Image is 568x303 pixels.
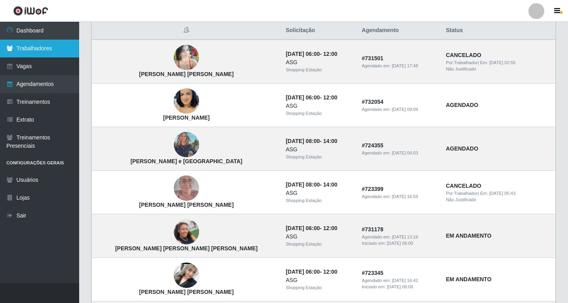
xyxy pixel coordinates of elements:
[115,245,258,252] strong: [PERSON_NAME] [PERSON_NAME] [PERSON_NAME]
[286,241,352,248] div: Shopping Estação
[392,234,418,239] time: [DATE] 13:16
[286,138,337,144] strong: -
[446,196,551,203] div: Não Justificado
[323,138,338,144] time: 14:00
[446,66,551,72] div: Não Justificado
[362,234,436,240] div: Agendado em:
[286,181,320,188] time: [DATE] 08:00
[387,284,413,289] time: [DATE] 06:00
[392,151,418,155] time: [DATE] 06:03
[362,186,384,192] strong: # 723399
[392,194,418,199] time: [DATE] 16:59
[323,181,338,188] time: 14:00
[286,197,352,204] div: Shopping Estação
[139,289,234,295] strong: [PERSON_NAME] [PERSON_NAME]
[446,191,477,196] span: Por: Trabalhador
[362,240,436,247] div: Iniciado em:
[489,60,515,65] time: [DATE] 02:55
[286,284,352,291] div: Shopping Estação
[441,21,555,40] th: Status
[286,154,352,160] div: Shopping Estação
[362,270,384,276] strong: # 723345
[286,225,320,231] time: [DATE] 06:00
[446,52,481,58] strong: CANCELADO
[286,225,337,231] strong: -
[286,145,352,154] div: ASG
[362,55,384,61] strong: # 731501
[362,99,384,105] strong: # 732054
[362,106,436,113] div: Agendado em:
[323,51,338,57] time: 12:00
[387,241,413,246] time: [DATE] 06:00
[446,145,478,152] strong: AGENDADO
[323,94,338,101] time: 12:00
[286,181,337,188] strong: -
[446,183,481,189] strong: CANCELADO
[392,278,418,283] time: [DATE] 16:42
[131,158,243,164] strong: [PERSON_NAME] e [GEOGRAPHIC_DATA]
[281,21,357,40] th: Solicitação
[286,232,352,241] div: ASG
[362,150,436,156] div: Agendado em:
[174,172,199,205] img: Jacqueline Maria da Cunha Freire
[139,71,234,77] strong: [PERSON_NAME] [PERSON_NAME]
[286,51,320,57] time: [DATE] 06:00
[446,232,491,239] strong: EM ANDAMENTO
[362,193,436,200] div: Agendado em:
[446,190,551,197] div: | Em:
[392,107,418,112] time: [DATE] 09:09
[286,269,337,275] strong: -
[163,114,209,121] strong: [PERSON_NAME]
[286,67,352,73] div: Shopping Estação
[323,225,338,231] time: 12:00
[489,191,515,196] time: [DATE] 05:43
[174,215,199,249] img: Alana Tainara De Luna Freire
[362,277,436,284] div: Agendado em:
[174,41,199,75] img: Ana Caroline de lima Paiva
[286,138,320,144] time: [DATE] 08:00
[286,276,352,284] div: ASG
[362,63,436,69] div: Agendado em:
[323,269,338,275] time: 12:00
[362,226,384,232] strong: # 731178
[286,189,352,197] div: ASG
[286,51,337,57] strong: -
[174,79,199,124] img: Aurileide Xavier Vital
[362,284,436,290] div: Iniciado em:
[174,128,199,162] img: Kercia Sousa e Lima
[392,63,418,68] time: [DATE] 17:48
[286,94,320,101] time: [DATE] 06:00
[446,60,477,65] span: Por: Trabalhador
[362,142,384,149] strong: # 724355
[357,21,441,40] th: Agendamento
[446,102,478,108] strong: AGENDADO
[286,269,320,275] time: [DATE] 06:00
[446,59,551,66] div: | Em:
[13,6,48,16] img: CoreUI Logo
[286,102,352,110] div: ASG
[446,276,491,282] strong: EM ANDAMENTO
[286,94,337,101] strong: -
[286,110,352,117] div: Shopping Estação
[286,58,352,67] div: ASG
[139,202,234,208] strong: [PERSON_NAME] [PERSON_NAME]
